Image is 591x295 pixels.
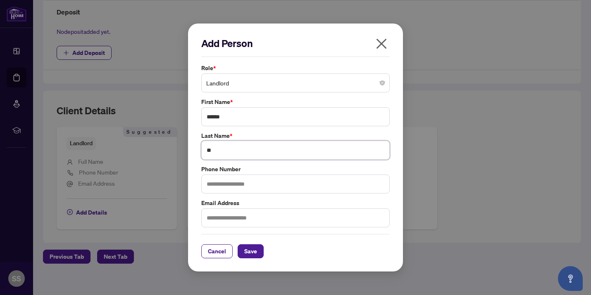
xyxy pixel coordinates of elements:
span: close-circle [380,80,385,85]
span: Save [244,245,257,258]
label: Last Name [201,131,390,140]
label: First Name [201,97,390,106]
button: Cancel [201,244,233,258]
label: Phone Number [201,165,390,174]
label: Role [201,64,390,73]
button: Save [238,244,264,258]
span: Cancel [208,245,226,258]
span: Landlord [206,75,385,91]
span: close [375,37,388,50]
button: Open asap [558,266,583,291]
label: Email Address [201,198,390,208]
h2: Add Person [201,37,390,50]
